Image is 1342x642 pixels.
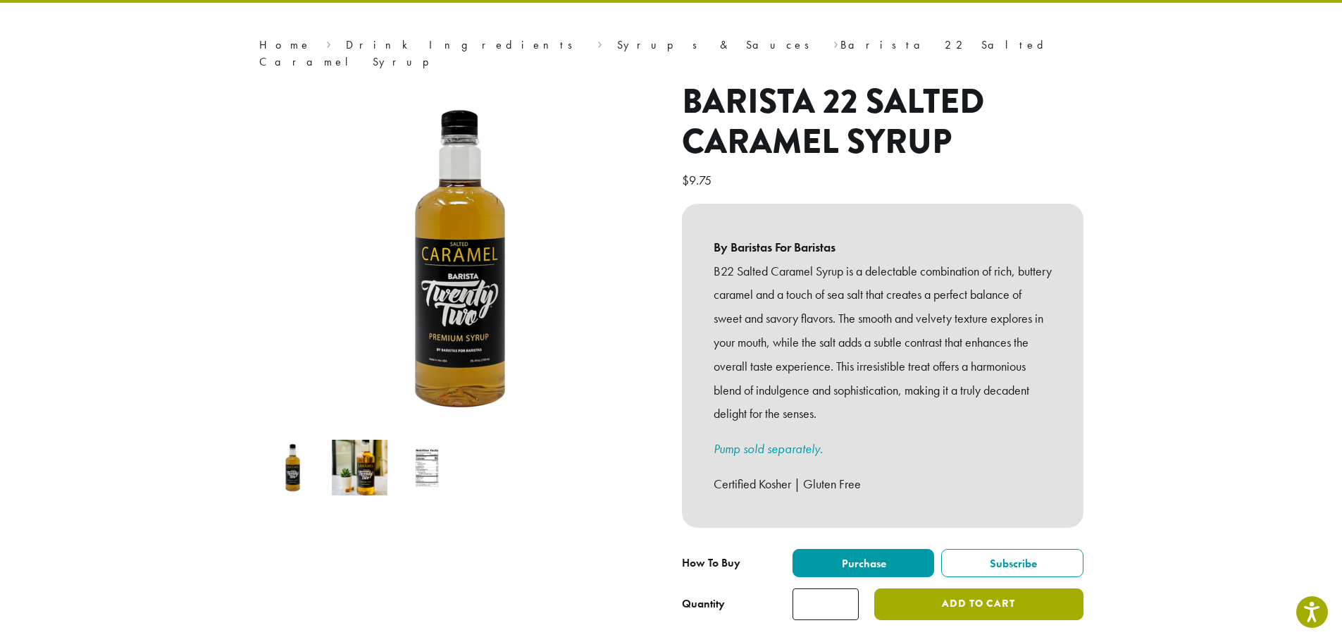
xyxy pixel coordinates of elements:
p: Certified Kosher | Gluten Free [714,472,1052,496]
div: Quantity [682,595,725,612]
span: Subscribe [988,556,1037,571]
a: Home [259,37,311,52]
span: $ [682,172,689,188]
a: Pump sold separately. [714,440,823,457]
nav: Breadcrumb [259,37,1083,70]
h1: Barista 22 Salted Caramel Syrup [682,82,1083,163]
span: Purchase [840,556,886,571]
span: How To Buy [682,555,740,570]
span: › [326,32,331,54]
span: › [833,32,838,54]
button: Add to cart [874,588,1083,620]
input: Product quantity [793,588,859,620]
b: By Baristas For Baristas [714,235,1052,259]
img: B22 Salted Caramel Syrup [265,440,321,495]
span: › [597,32,602,54]
p: B22 Salted Caramel Syrup is a delectable combination of rich, buttery caramel and a touch of sea ... [714,259,1052,426]
bdi: 9.75 [682,172,715,188]
img: Barista 22 Salted Caramel Syrup - Image 2 [332,440,387,495]
a: Drink Ingredients [346,37,582,52]
img: Barista 22 Salted Caramel Syrup - Image 3 [399,440,454,495]
a: Syrups & Sauces [617,37,819,52]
